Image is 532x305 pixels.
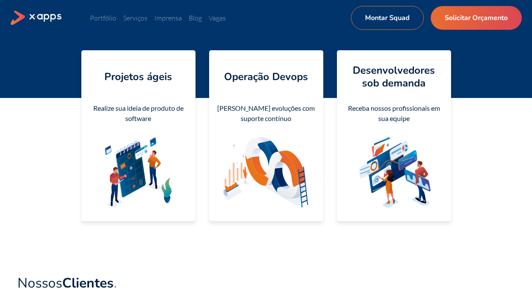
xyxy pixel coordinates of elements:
[88,103,189,124] div: Realize sua ideia de produto de software
[90,14,116,22] a: Portfólio
[104,70,172,83] h4: Projetos ágeis
[189,14,202,22] a: Blog
[62,274,114,292] strong: Clientes
[209,14,226,22] a: Vagas
[224,70,308,83] h4: Operação Devops
[344,103,444,124] div: Receba nossos profissionais em sua equipe
[431,6,522,30] a: Solicitar Orçamento
[351,6,424,30] a: Montar Squad
[154,14,182,22] a: Imprensa
[17,276,117,294] a: NossosClientes
[17,274,114,292] span: Nossos
[216,103,316,124] div: [PERSON_NAME] evoluções com suporte contínuo
[123,14,147,22] a: Serviços
[344,64,444,89] h4: Desenvolvedores sob demanda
